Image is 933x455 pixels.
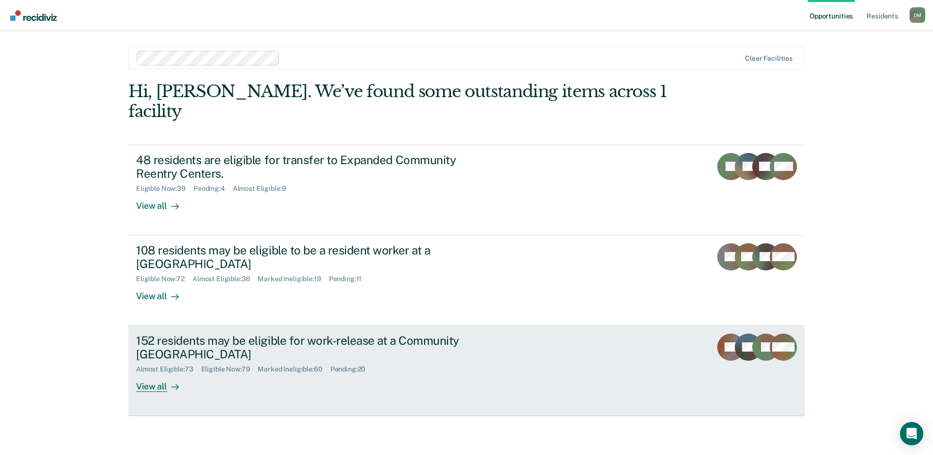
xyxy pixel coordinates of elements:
[136,243,477,271] div: 108 residents may be eligible to be a resident worker at a [GEOGRAPHIC_DATA]
[745,54,793,63] div: Clear facilities
[128,236,805,326] a: 108 residents may be eligible to be a resident worker at a [GEOGRAPHIC_DATA]Eligible Now:72Almost...
[136,275,192,283] div: Eligible Now : 72
[136,283,190,302] div: View all
[900,422,923,445] div: Open Intercom Messenger
[136,193,190,212] div: View all
[330,365,374,373] div: Pending : 20
[10,10,57,21] img: Recidiviz
[128,145,805,236] a: 48 residents are eligible for transfer to Expanded Community Reentry Centers.Eligible Now:39Pendi...
[910,7,925,23] button: Profile dropdown button
[192,275,258,283] div: Almost Eligible : 36
[258,275,328,283] div: Marked Ineligible : 19
[136,373,190,392] div: View all
[233,185,294,193] div: Almost Eligible : 9
[193,185,233,193] div: Pending : 4
[128,326,805,416] a: 152 residents may be eligible for work-release at a Community [GEOGRAPHIC_DATA]Almost Eligible:73...
[136,153,477,181] div: 48 residents are eligible for transfer to Expanded Community Reentry Centers.
[258,365,330,373] div: Marked Ineligible : 60
[910,7,925,23] div: D M
[136,365,201,373] div: Almost Eligible : 73
[136,185,193,193] div: Eligible Now : 39
[128,82,670,121] div: Hi, [PERSON_NAME]. We’ve found some outstanding items across 1 facility
[201,365,258,373] div: Eligible Now : 79
[329,275,370,283] div: Pending : 11
[136,334,477,362] div: 152 residents may be eligible for work-release at a Community [GEOGRAPHIC_DATA]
